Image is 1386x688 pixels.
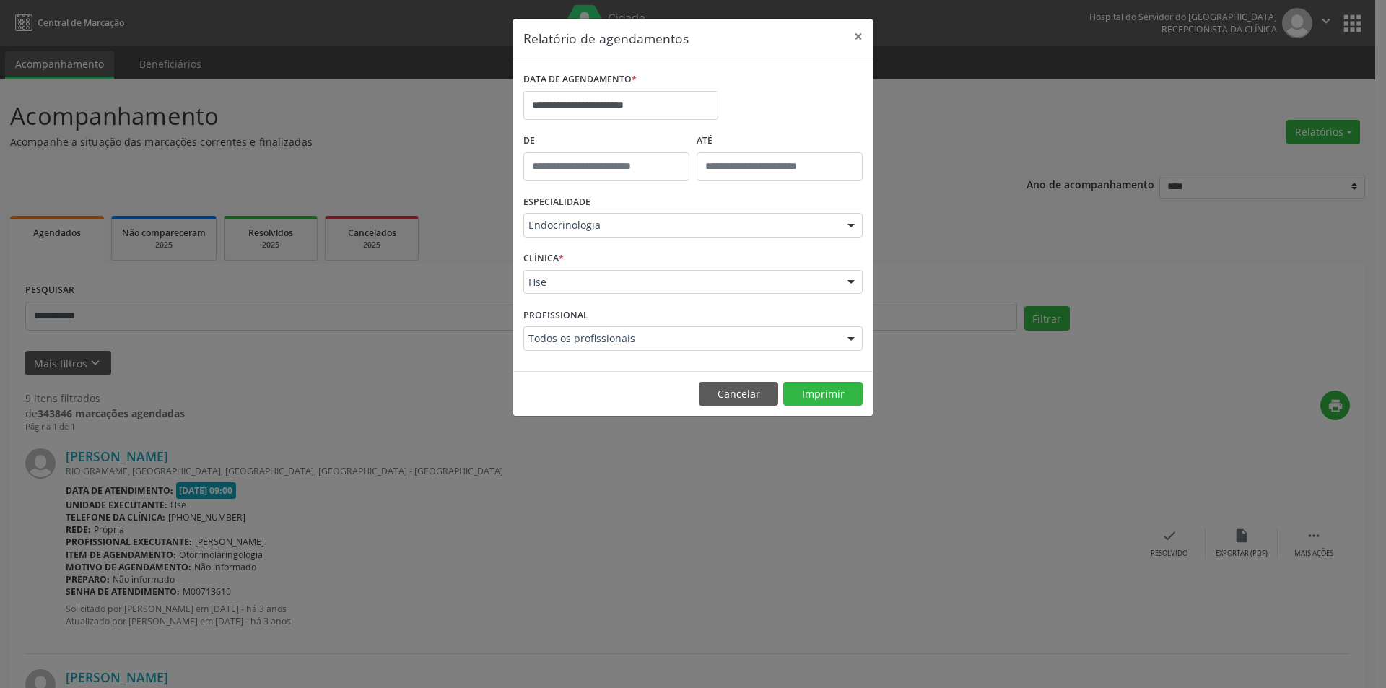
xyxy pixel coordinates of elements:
button: Close [844,19,873,54]
h5: Relatório de agendamentos [523,29,689,48]
span: Endocrinologia [528,218,833,232]
label: ATÉ [697,130,863,152]
button: Imprimir [783,382,863,406]
label: DATA DE AGENDAMENTO [523,69,637,91]
span: Todos os profissionais [528,331,833,346]
label: CLÍNICA [523,248,564,270]
label: ESPECIALIDADE [523,191,590,214]
span: Hse [528,275,833,289]
button: Cancelar [699,382,778,406]
label: PROFISSIONAL [523,304,588,326]
label: De [523,130,689,152]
